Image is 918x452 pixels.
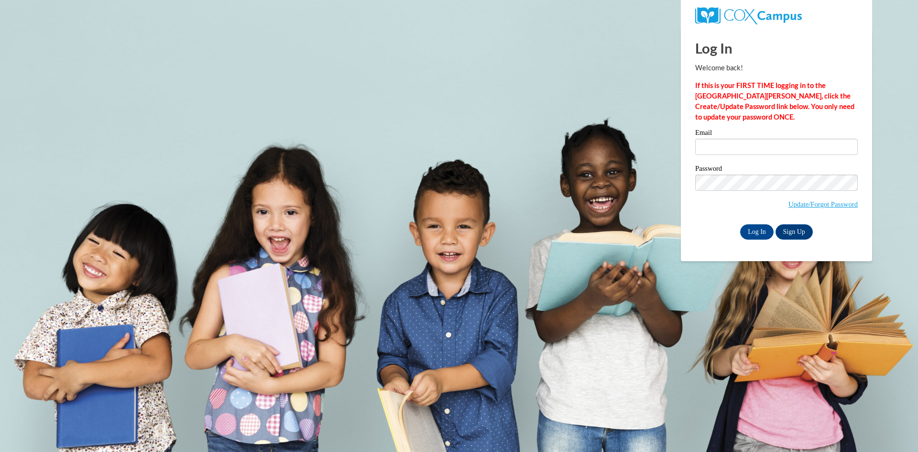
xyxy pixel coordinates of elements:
[695,38,858,58] h1: Log In
[788,200,858,208] a: Update/Forgot Password
[695,63,858,73] p: Welcome back!
[695,129,858,139] label: Email
[740,224,774,240] input: Log In
[776,224,813,240] a: Sign Up
[695,7,802,24] img: COX Campus
[695,81,854,121] strong: If this is your FIRST TIME logging in to the [GEOGRAPHIC_DATA][PERSON_NAME], click the Create/Upd...
[695,11,802,19] a: COX Campus
[695,165,858,175] label: Password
